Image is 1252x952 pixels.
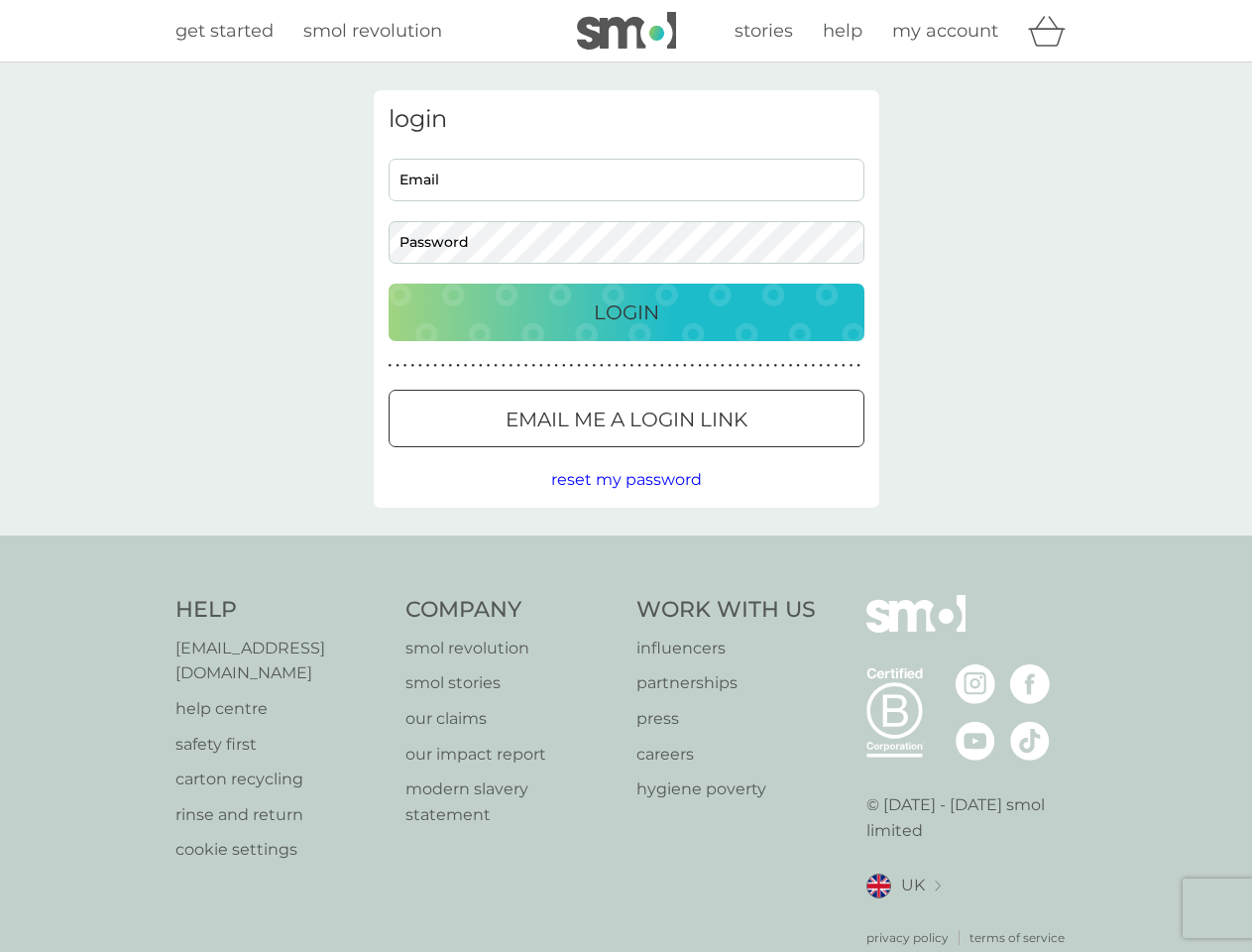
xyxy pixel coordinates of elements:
[636,706,816,732] a: press
[562,361,566,371] p: ●
[303,17,442,46] a: smol revolution
[842,361,846,371] p: ●
[403,361,407,371] p: ●
[405,742,617,768] a: our impact report
[892,20,998,42] span: my account
[834,361,838,371] p: ●
[713,361,717,371] p: ●
[636,636,816,661] a: influencers
[736,361,740,371] p: ●
[405,636,617,661] a: smol revolution
[577,12,676,50] img: smol
[175,595,387,626] h4: Help
[551,470,702,489] span: reset my password
[405,670,617,696] a: smol stories
[554,361,558,371] p: ●
[175,837,387,863] a: cookie settings
[856,361,860,371] p: ●
[637,361,641,371] p: ●
[735,17,793,46] a: stories
[433,361,437,371] p: ●
[175,20,274,42] span: get started
[698,361,702,371] p: ●
[600,361,604,371] p: ●
[405,776,617,827] a: modern slavery statement
[405,706,617,732] a: our claims
[969,928,1065,947] a: terms of service
[636,742,816,768] a: careers
[729,361,733,371] p: ●
[668,361,672,371] p: ●
[502,361,506,371] p: ●
[956,664,995,704] img: visit the smol Instagram page
[516,361,520,371] p: ●
[577,361,581,371] p: ●
[683,361,687,371] p: ●
[956,721,995,761] img: visit the smol Youtube page
[175,696,387,722] a: help centre
[494,361,498,371] p: ●
[850,361,854,371] p: ●
[531,361,535,371] p: ●
[812,361,816,371] p: ●
[823,17,862,46] a: help
[636,670,816,696] a: partnerships
[175,17,274,46] a: get started
[892,17,998,46] a: my account
[636,776,816,802] a: hygiene poverty
[449,361,453,371] p: ●
[389,361,393,371] p: ●
[405,595,617,626] h4: Company
[781,361,785,371] p: ●
[796,361,800,371] p: ●
[615,361,619,371] p: ●
[175,802,387,828] a: rinse and return
[758,361,762,371] p: ●
[175,636,387,686] a: [EMAIL_ADDRESS][DOMAIN_NAME]
[389,105,864,134] h3: login
[175,767,387,792] a: carton recycling
[524,361,528,371] p: ●
[866,928,949,947] a: privacy policy
[175,732,387,758] a: safety first
[426,361,430,371] p: ●
[410,361,414,371] p: ●
[751,361,755,371] p: ●
[901,873,925,898] span: UK
[1028,11,1078,51] div: basket
[608,361,612,371] p: ●
[636,595,816,626] h4: Work With Us
[652,361,656,371] p: ●
[487,361,491,371] p: ●
[592,361,596,371] p: ●
[675,361,679,371] p: ●
[441,361,445,371] p: ●
[789,361,793,371] p: ●
[819,361,823,371] p: ●
[570,361,574,371] p: ●
[866,792,1078,843] p: © [DATE] - [DATE] smol limited
[630,361,634,371] p: ●
[1010,721,1050,761] img: visit the smol Tiktok page
[396,361,399,371] p: ●
[660,361,664,371] p: ●
[1010,664,1050,704] img: visit the smol Facebook page
[735,20,793,42] span: stories
[547,361,551,371] p: ●
[623,361,626,371] p: ●
[866,595,966,662] img: smol
[706,361,710,371] p: ●
[691,361,695,371] p: ●
[866,874,891,898] img: UK flag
